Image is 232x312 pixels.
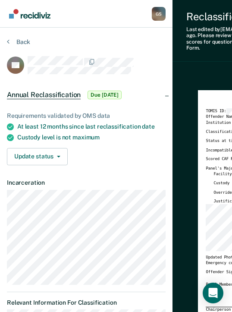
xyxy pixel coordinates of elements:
dt: Incarceration [7,179,166,186]
span: date [142,123,154,130]
span: maximum [72,134,100,141]
button: Profile dropdown button [152,7,166,21]
span: Annual Reclassification [7,91,81,99]
button: Update status [7,148,68,165]
img: Recidiviz [9,9,50,19]
div: Open Intercom Messenger [203,283,223,303]
button: Back [7,38,30,46]
span: Due [DATE] [88,91,122,99]
div: Custody level is not [17,134,166,141]
div: Requirements validated by OMS data [7,112,166,120]
div: G S [152,7,166,21]
dt: Relevant Information For Classification [7,299,166,306]
div: At least 12 months since last reclassification [17,123,166,130]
